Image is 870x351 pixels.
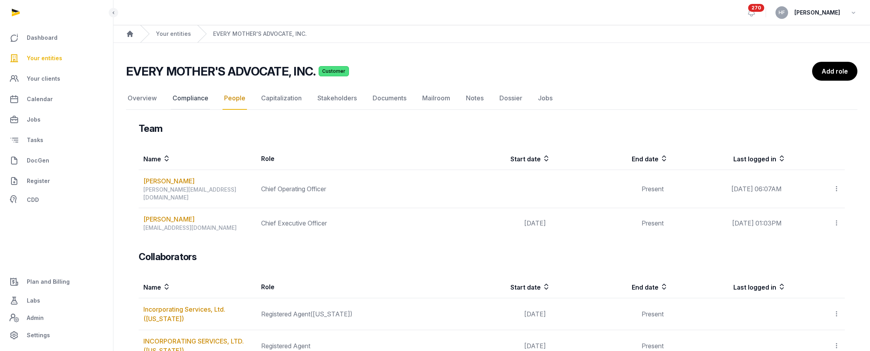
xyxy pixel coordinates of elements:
[642,185,664,193] span: Present
[139,276,256,298] th: Name
[256,298,433,330] td: Registered Agent
[433,298,551,330] td: [DATE]
[6,69,107,88] a: Your clients
[551,276,668,298] th: End date
[213,30,307,38] a: EVERY MOTHER'S ADVOCATE, INC.
[143,214,195,224] a: [PERSON_NAME]
[6,90,107,109] a: Calendar
[6,151,107,170] a: DocGen
[433,208,551,238] td: [DATE]
[642,310,664,318] span: Present
[6,272,107,291] a: Plan and Billing
[223,87,247,110] a: People
[498,87,524,110] a: Dossier
[126,87,158,110] a: Overview
[126,87,857,110] nav: Tabs
[6,291,107,310] a: Labs
[27,296,40,305] span: Labs
[143,305,225,323] a: Incorporating Services, Ltd. ([US_STATE])
[551,148,668,170] th: End date
[668,276,786,298] th: Last logged in
[319,66,349,76] span: Customer
[27,331,50,340] span: Settings
[642,342,664,350] span: Present
[143,224,256,232] div: [EMAIL_ADDRESS][DOMAIN_NAME]
[371,87,408,110] a: Documents
[27,277,70,286] span: Plan and Billing
[464,87,485,110] a: Notes
[27,135,43,145] span: Tasks
[536,87,554,110] a: Jobs
[256,170,433,208] td: Chief Operating Officer
[732,219,781,227] span: [DATE] 01:03PM
[6,310,107,326] a: Admin
[731,185,781,193] span: [DATE] 06:07AM
[775,6,788,19] button: HF
[27,313,44,323] span: Admin
[113,25,870,43] nav: Breadcrumb
[27,33,58,42] span: Dashboard
[27,94,53,104] span: Calendar
[27,195,39,205] span: CDD
[812,62,857,81] a: Add role
[143,176,195,186] a: [PERSON_NAME]
[310,310,352,318] span: ([US_STATE])
[6,131,107,150] a: Tasks
[642,219,664,227] span: Present
[6,192,107,208] a: CDD
[156,30,191,38] a: Your entities
[316,87,358,110] a: Stakeholders
[433,148,551,170] th: Start date
[668,148,786,170] th: Last logged in
[139,148,256,170] th: Name
[27,115,41,124] span: Jobs
[421,87,452,110] a: Mailroom
[139,251,197,263] h3: Collaborators
[260,87,303,110] a: Capitalization
[779,10,785,15] span: HF
[794,8,840,17] span: [PERSON_NAME]
[143,186,256,201] div: [PERSON_NAME][EMAIL_ADDRESS][DOMAIN_NAME]
[171,87,210,110] a: Compliance
[256,276,433,298] th: Role
[256,208,433,238] td: Chief Executive Officer
[6,326,107,345] a: Settings
[27,54,62,63] span: Your entities
[6,110,107,129] a: Jobs
[27,156,49,165] span: DocGen
[256,148,433,170] th: Role
[6,49,107,68] a: Your entities
[27,74,60,83] span: Your clients
[433,276,551,298] th: Start date
[6,172,107,190] a: Register
[748,4,764,12] span: 270
[27,176,50,186] span: Register
[6,28,107,47] a: Dashboard
[139,122,163,135] h3: Team
[126,64,315,78] h2: EVERY MOTHER'S ADVOCATE, INC.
